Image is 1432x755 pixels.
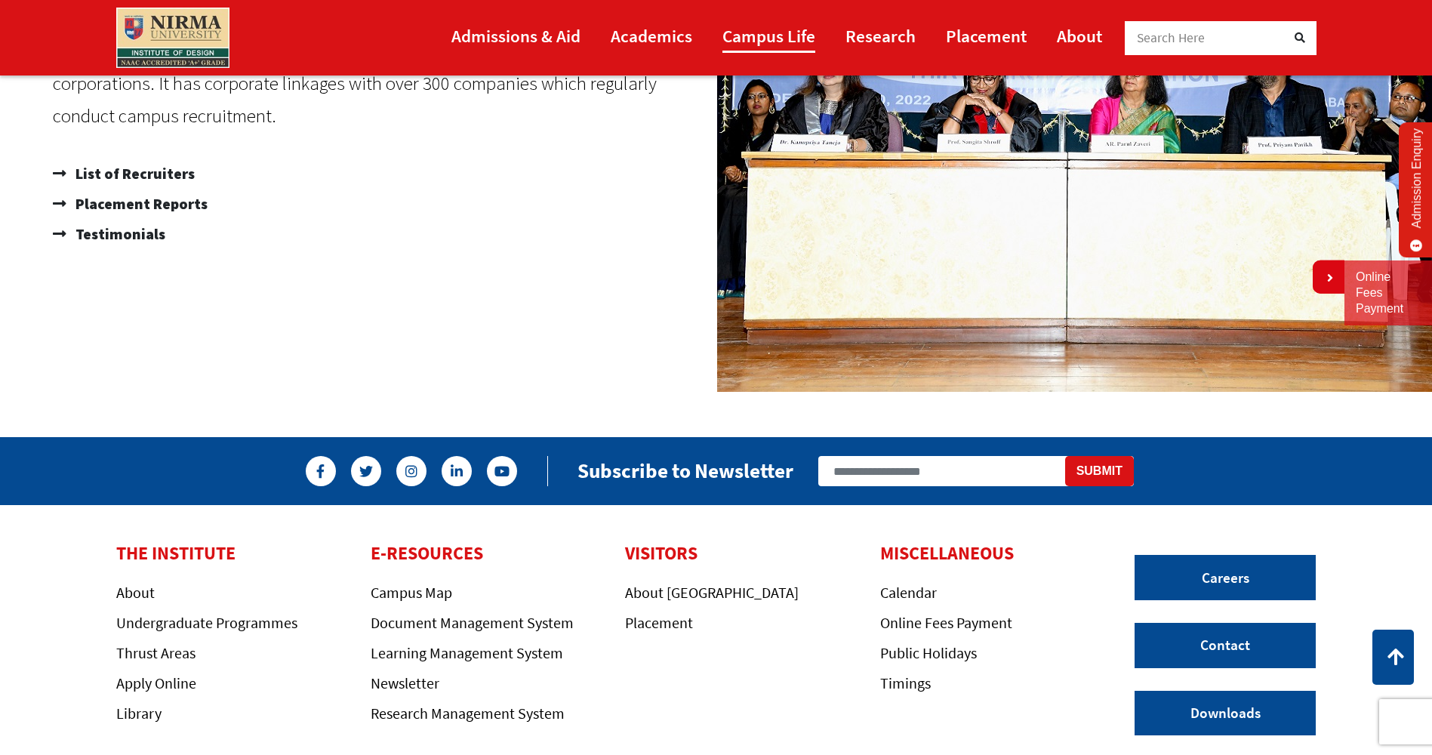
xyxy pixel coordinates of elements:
[577,458,793,483] h2: Subscribe to Newsletter
[625,613,693,632] a: Placement
[116,613,297,632] a: Undergraduate Programmes
[371,704,565,723] a: Research Management System
[1057,19,1102,53] a: About
[72,159,195,189] span: List of Recruiters
[946,19,1027,53] a: Placement
[371,613,574,632] a: Document Management System
[722,19,815,53] a: Campus Life
[880,643,977,662] a: Public Holidays
[116,643,196,662] a: Thrust Areas
[1135,691,1316,736] a: Downloads
[116,673,196,692] a: Apply Online
[1135,555,1316,600] a: Careers
[53,219,709,249] a: Testimonials
[1137,29,1206,46] span: Search Here
[880,583,937,602] a: Calendar
[116,8,229,68] img: main_logo
[880,613,1012,632] a: Online Fees Payment
[611,19,692,53] a: Academics
[72,189,208,219] span: Placement Reports
[1135,623,1316,668] a: Contact
[53,159,709,189] a: List of Recruiters
[1065,456,1134,486] button: Submit
[625,583,799,602] a: About [GEOGRAPHIC_DATA]
[53,189,709,219] a: Placement Reports
[53,35,709,132] p: The institute is one of the most preferred campuses for job placements by leading corporations. I...
[371,643,563,662] a: Learning Management System
[845,19,916,53] a: Research
[72,219,165,249] span: Testimonials
[371,583,452,602] a: Campus Map
[371,673,439,692] a: Newsletter
[451,19,580,53] a: Admissions & Aid
[116,583,155,602] a: About
[116,704,162,723] a: Library
[880,673,931,692] a: Timings
[1356,270,1421,316] a: Online Fees Payment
